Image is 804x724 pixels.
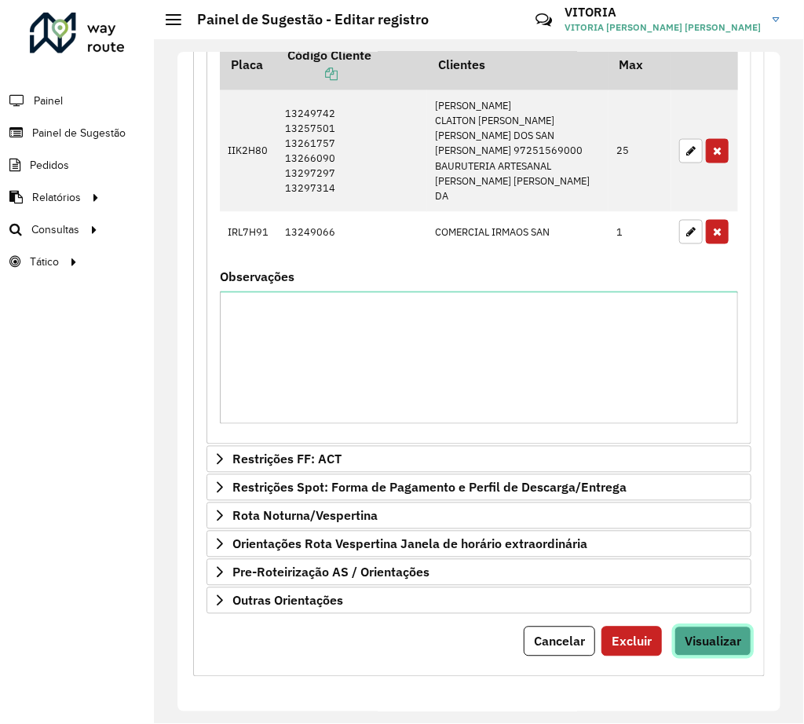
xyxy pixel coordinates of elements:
span: Cancelar [534,634,585,649]
td: 1 [608,212,671,253]
td: 13249066 [277,212,428,253]
span: Visualizar [685,634,741,649]
th: Código Cliente [277,38,428,90]
span: Outras Orientações [232,594,343,607]
span: Tático [30,254,59,270]
td: 13249742 13257501 13261757 13266090 13297297 13297314 [277,90,428,212]
span: VITORIA [PERSON_NAME] [PERSON_NAME] [565,20,761,35]
th: Max [608,38,671,90]
a: Pre-Roteirização AS / Orientações [206,559,751,586]
span: Relatórios [32,189,81,206]
span: Pre-Roteirização AS / Orientações [232,566,429,579]
a: Outras Orientações [206,587,751,614]
span: Orientações Rota Vespertina Janela de horário extraordinária [232,538,587,550]
a: Contato Rápido [527,3,561,37]
a: Copiar [287,66,338,82]
a: Rota Noturna/Vespertina [206,503,751,529]
h3: VITORIA [565,5,761,20]
a: Restrições Spot: Forma de Pagamento e Perfil de Descarga/Entrega [206,474,751,501]
button: Cancelar [524,627,595,656]
span: Rota Noturna/Vespertina [232,510,378,522]
span: Pedidos [30,157,69,174]
a: Orientações Rota Vespertina Janela de horário extraordinária [206,531,751,558]
td: 25 [608,90,671,212]
span: Restrições FF: ACT [232,453,342,466]
a: Restrições FF: ACT [206,446,751,473]
td: IIK2H80 [220,90,277,212]
span: Painel de Sugestão [32,125,126,141]
th: Placa [220,38,277,90]
td: COMERCIAL IRMAOS SAN [427,212,608,253]
th: Clientes [427,38,608,90]
button: Excluir [601,627,662,656]
label: Observações [220,268,294,287]
span: Consultas [31,221,79,238]
button: Visualizar [674,627,751,656]
span: Painel [34,93,63,109]
td: IRL7H91 [220,212,277,253]
span: Excluir [612,634,652,649]
h2: Painel de Sugestão - Editar registro [181,11,429,28]
span: Restrições Spot: Forma de Pagamento e Perfil de Descarga/Entrega [232,481,627,494]
td: [PERSON_NAME] CLAITON [PERSON_NAME] [PERSON_NAME] DOS SAN [PERSON_NAME] 97251569000 BAURUTERIA AR... [427,90,608,212]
